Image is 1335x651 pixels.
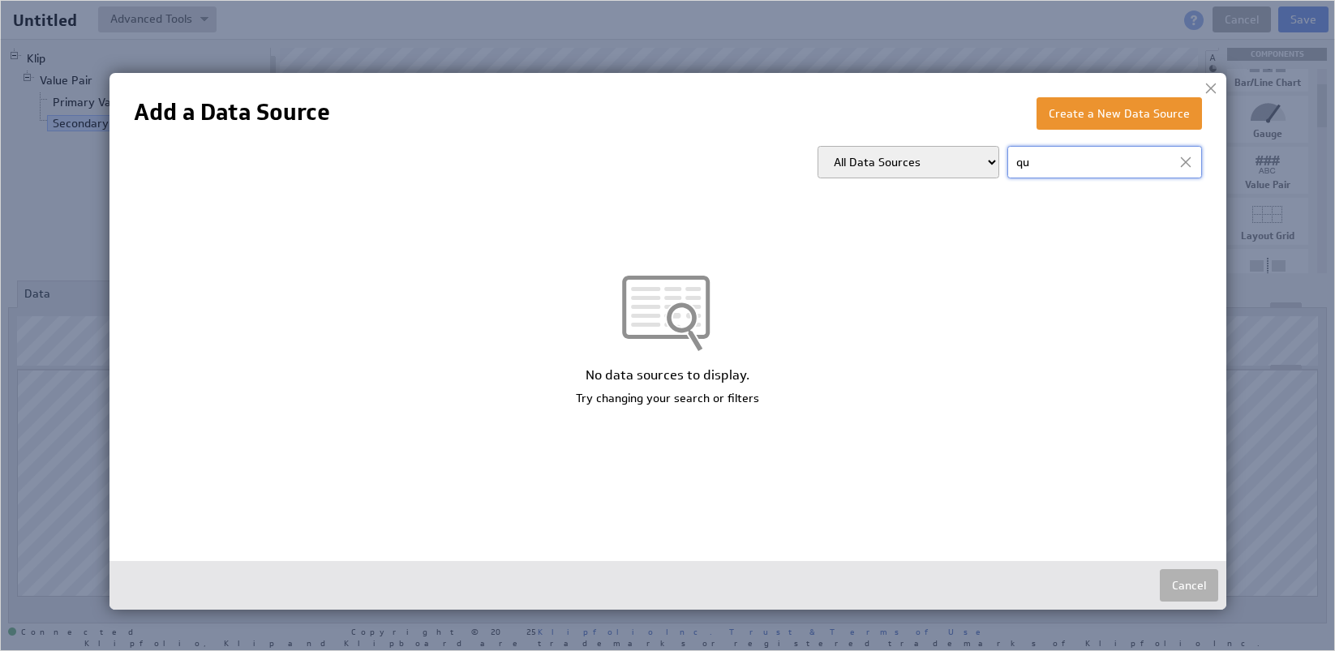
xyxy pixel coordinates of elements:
[1007,146,1202,178] input: Find a data source...
[134,365,1202,386] div: No data sources to display.
[134,388,1202,409] div: Try changing your search or filters
[1160,569,1218,602] button: Cancel
[134,97,330,127] h1: Add a Data Source
[1037,97,1202,130] button: Create a New Data Source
